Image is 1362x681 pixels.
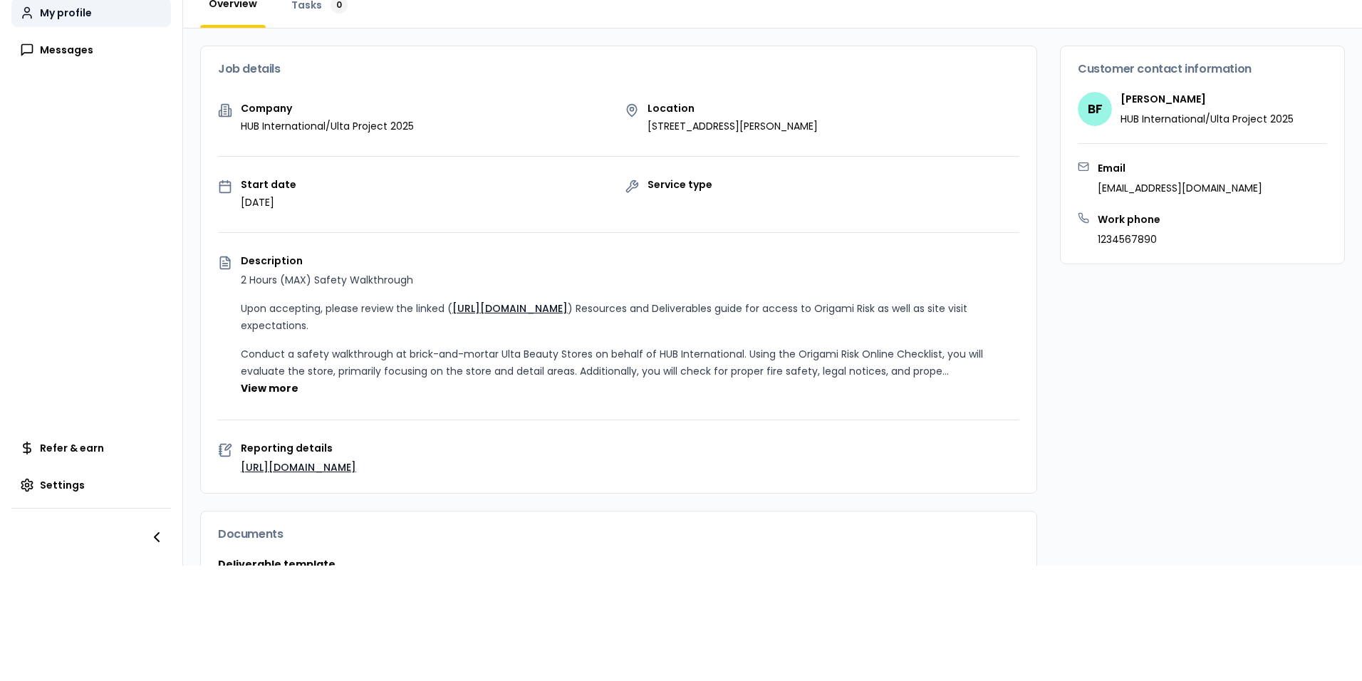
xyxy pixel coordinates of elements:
[1078,92,1112,126] span: BF
[648,180,712,189] p: Service type
[241,180,296,189] p: Start date
[11,434,171,462] a: Refer & earn
[1098,232,1160,246] p: 1234567890
[40,6,92,20] span: My profile
[1121,92,1294,106] h4: [PERSON_NAME]
[241,119,414,133] p: HUB International/Ulta Project 2025
[241,103,414,113] p: Company
[648,119,818,133] p: [STREET_ADDRESS][PERSON_NAME]
[40,478,85,492] span: Settings
[241,256,1019,266] p: Description
[648,103,818,113] p: Location
[1121,112,1294,126] p: HUB International/Ulta Project 2025
[218,557,1019,571] h3: Deliverable template
[1098,181,1262,195] p: [EMAIL_ADDRESS][DOMAIN_NAME]
[218,529,1019,540] h3: Documents
[241,195,296,209] p: [DATE]
[1098,161,1262,175] h3: Email
[1098,212,1160,227] h3: Work phone
[11,471,171,499] a: Settings
[241,345,1019,380] p: Conduct a safety walkthrough at brick-and-mortar Ulta Beauty Stores on behalf of HUB Internationa...
[241,271,1019,288] p: 2 Hours (MAX) Safety Walkthrough
[241,443,1019,453] p: Reporting details
[218,63,1019,75] h3: Job details
[40,441,104,455] span: Refer & earn
[241,300,1019,334] p: Upon accepting, please review the linked ( ) Resources and Deliverables guide for access to Origa...
[241,381,298,395] button: View more
[1078,63,1327,75] h3: Customer contact information
[241,460,356,474] a: [URL][DOMAIN_NAME]
[452,301,568,316] a: [URL][DOMAIN_NAME]
[40,43,93,57] span: Messages
[11,36,171,64] a: Messages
